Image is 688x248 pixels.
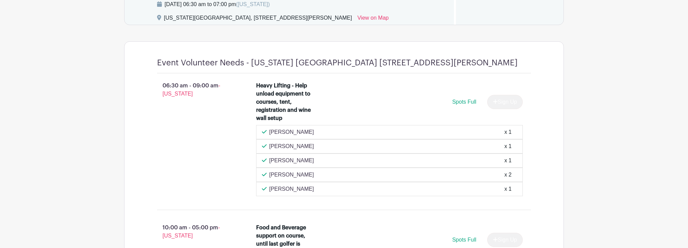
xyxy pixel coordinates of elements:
h4: Event Volunteer Needs - [US_STATE] [GEOGRAPHIC_DATA] [STREET_ADDRESS][PERSON_NAME] [157,58,518,68]
div: x 1 [504,185,512,193]
div: Heavy Lifting - Help unload equipment to courses, tent, registration and wine wall setup [256,82,315,122]
div: [DATE] 06:30 am to 07:00 pm [165,0,270,8]
p: [PERSON_NAME] [269,185,314,193]
p: [PERSON_NAME] [269,128,314,136]
div: x 1 [504,157,512,165]
p: 06:30 am - 09:00 am [146,79,245,101]
p: [PERSON_NAME] [269,142,314,150]
div: x 1 [504,142,512,150]
p: 10:00 am - 05:00 pm [146,221,245,243]
span: Spots Full [452,237,476,243]
div: [US_STATE][GEOGRAPHIC_DATA], [STREET_ADDRESS][PERSON_NAME] [164,14,352,25]
div: x 1 [504,128,512,136]
p: [PERSON_NAME] [269,157,314,165]
div: x 2 [504,171,512,179]
p: [PERSON_NAME] [269,171,314,179]
span: Spots Full [452,99,476,105]
span: ([US_STATE]) [236,1,270,7]
a: View on Map [357,14,388,25]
